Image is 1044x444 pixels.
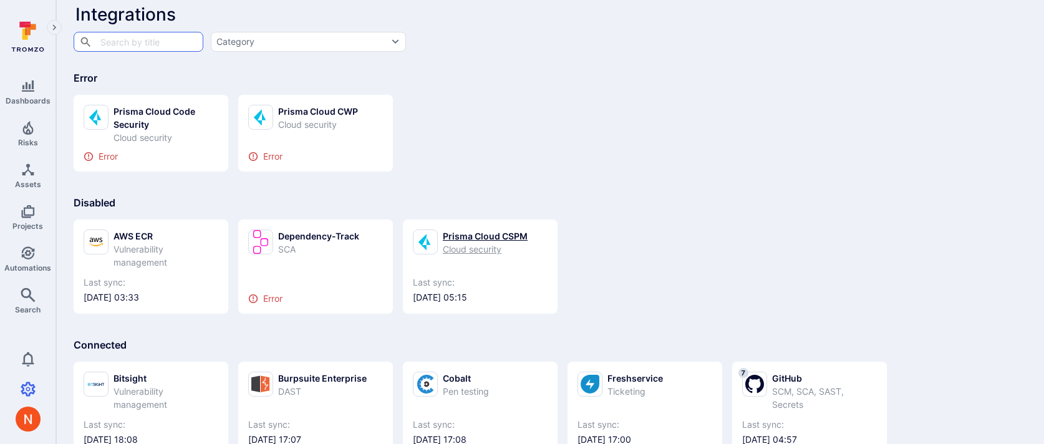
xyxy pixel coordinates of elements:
[114,105,218,131] div: Prisma Cloud Code Security
[772,385,877,411] div: SCM, SCA, SAST, Secrets
[4,263,51,273] span: Automations
[50,22,59,33] i: Expand navigation menu
[114,229,218,243] div: AWS ECR
[278,372,367,385] div: Burpsuite Enterprise
[607,372,663,385] div: Freshservice
[16,407,41,432] div: Neeren Patki
[278,385,367,398] div: DAST
[15,180,41,189] span: Assets
[772,372,877,385] div: GitHub
[443,229,528,243] div: Prisma Cloud CSPM
[84,229,218,304] a: AWS ECRVulnerability managementLast sync:[DATE] 03:33
[47,20,62,35] button: Expand navigation menu
[84,152,218,162] div: Error
[578,418,712,431] span: Last sync:
[278,243,359,256] div: SCA
[248,294,383,304] div: Error
[84,418,218,431] span: Last sync:
[607,385,663,398] div: Ticketing
[413,291,548,304] span: [DATE] 05:15
[443,372,489,385] div: Cobalt
[84,105,218,162] a: Prisma Cloud Code SecurityCloud securityError
[278,229,359,243] div: Dependency-Track
[248,229,383,304] a: Dependency-TrackSCAError
[114,385,218,411] div: Vulnerability management
[12,221,43,231] span: Projects
[211,32,406,52] button: Category
[114,372,218,385] div: Bitsight
[15,305,41,314] span: Search
[413,276,548,289] span: Last sync:
[443,385,489,398] div: Pen testing
[74,196,115,209] span: Disabled
[97,31,178,52] input: Search by title
[84,276,218,289] span: Last sync:
[443,243,528,256] div: Cloud security
[16,407,41,432] img: ACg8ocIprwjrgDQnDsNSk9Ghn5p5-B8DpAKWoJ5Gi9syOE4K59tr4Q=s96-c
[278,118,358,131] div: Cloud security
[18,138,38,147] span: Risks
[84,291,218,304] span: [DATE] 03:33
[216,36,254,48] div: Category
[742,418,877,431] span: Last sync:
[413,229,548,304] a: Prisma Cloud CSPMCloud securityLast sync:[DATE] 05:15
[413,418,548,431] span: Last sync:
[248,105,383,162] a: Prisma Cloud CWPCloud securityError
[74,339,127,351] span: Connected
[114,131,218,144] div: Cloud security
[248,418,383,431] span: Last sync:
[248,152,383,162] div: Error
[278,105,358,118] div: Prisma Cloud CWP
[738,368,748,378] span: 7
[75,4,176,25] span: Integrations
[6,96,51,105] span: Dashboards
[114,243,218,269] div: Vulnerability management
[74,72,97,84] span: Error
